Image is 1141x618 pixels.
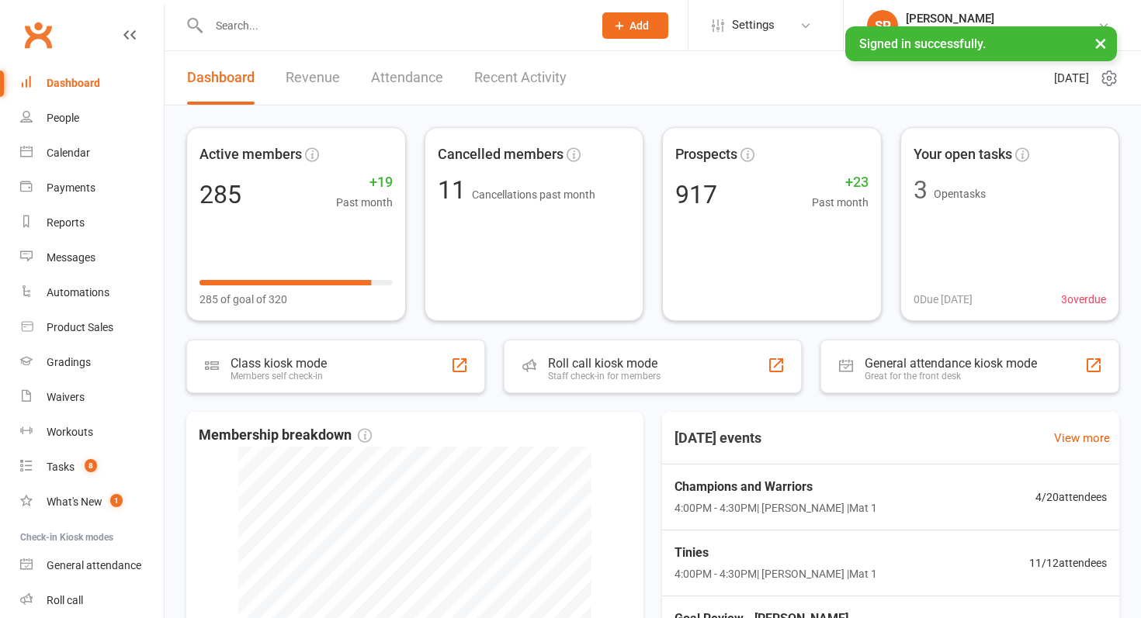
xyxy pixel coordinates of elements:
a: View more [1054,429,1110,447]
div: Workouts [47,426,93,438]
input: Search... [204,15,582,36]
span: 4:00PM - 4:30PM | [PERSON_NAME] | Mat 1 [675,565,877,582]
div: Roll call [47,594,83,606]
a: Workouts [20,415,164,450]
h3: [DATE] events [662,424,774,452]
a: Reports [20,205,164,240]
div: Product Sales [47,321,113,333]
span: Past month [812,194,869,211]
span: 8 [85,459,97,472]
div: Black Belt Martial Arts Kincumber South [906,26,1098,40]
span: 11 / 12 attendees [1029,554,1107,571]
span: Signed in successfully. [859,36,986,51]
a: Roll call [20,583,164,618]
div: SP [867,10,898,41]
a: Messages [20,240,164,275]
span: Open tasks [934,188,986,200]
button: Add [602,12,668,39]
a: Dashboard [187,51,255,105]
div: Gradings [47,356,91,368]
div: Messages [47,251,95,264]
span: Active members [199,143,302,166]
div: Class kiosk mode [231,356,327,371]
a: Tasks 8 [20,450,164,485]
a: Automations [20,275,164,310]
div: People [47,112,79,124]
div: What's New [47,495,102,508]
span: Your open tasks [914,143,1012,166]
span: Settings [732,8,775,43]
span: 285 of goal of 320 [199,291,287,308]
span: Champions and Warriors [675,477,877,497]
div: General attendance kiosk mode [865,356,1037,371]
a: Recent Activity [474,51,567,105]
span: Tinies [675,543,877,563]
a: People [20,101,164,136]
div: Members self check-in [231,371,327,382]
div: Great for the front desk [865,371,1037,382]
span: 0 Due [DATE] [914,291,973,308]
a: Attendance [371,51,443,105]
span: 3 overdue [1061,291,1106,308]
div: Tasks [47,461,75,473]
span: Cancellations past month [472,188,595,201]
span: Add [629,19,649,32]
a: Clubworx [19,16,57,54]
a: Gradings [20,345,164,380]
span: [DATE] [1054,69,1089,88]
div: Calendar [47,147,90,159]
div: Staff check-in for members [548,371,661,382]
div: Waivers [47,391,85,403]
span: Membership breakdown [199,424,372,447]
a: Payments [20,171,164,205]
a: General attendance kiosk mode [20,548,164,583]
button: × [1087,26,1115,60]
a: What's New1 [20,485,164,520]
div: [PERSON_NAME] [906,12,1098,26]
a: Calendar [20,136,164,171]
a: Product Sales [20,310,164,345]
span: 4:00PM - 4:30PM | [PERSON_NAME] | Mat 1 [675,499,877,516]
div: General attendance [47,559,141,571]
span: Cancelled members [438,143,564,166]
div: Automations [47,286,109,299]
span: 1 [110,494,123,507]
a: Revenue [286,51,340,105]
span: 11 [438,175,472,205]
div: Dashboard [47,77,100,89]
div: 285 [199,182,241,207]
span: Past month [336,194,393,211]
span: +23 [812,171,869,194]
span: Prospects [675,143,737,166]
a: Dashboard [20,66,164,101]
span: +19 [336,171,393,194]
div: 917 [675,182,717,207]
div: 3 [914,178,928,202]
span: 4 / 20 attendees [1035,489,1107,506]
div: Roll call kiosk mode [548,356,661,371]
div: Payments [47,181,95,194]
div: Reports [47,216,85,229]
a: Waivers [20,380,164,415]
